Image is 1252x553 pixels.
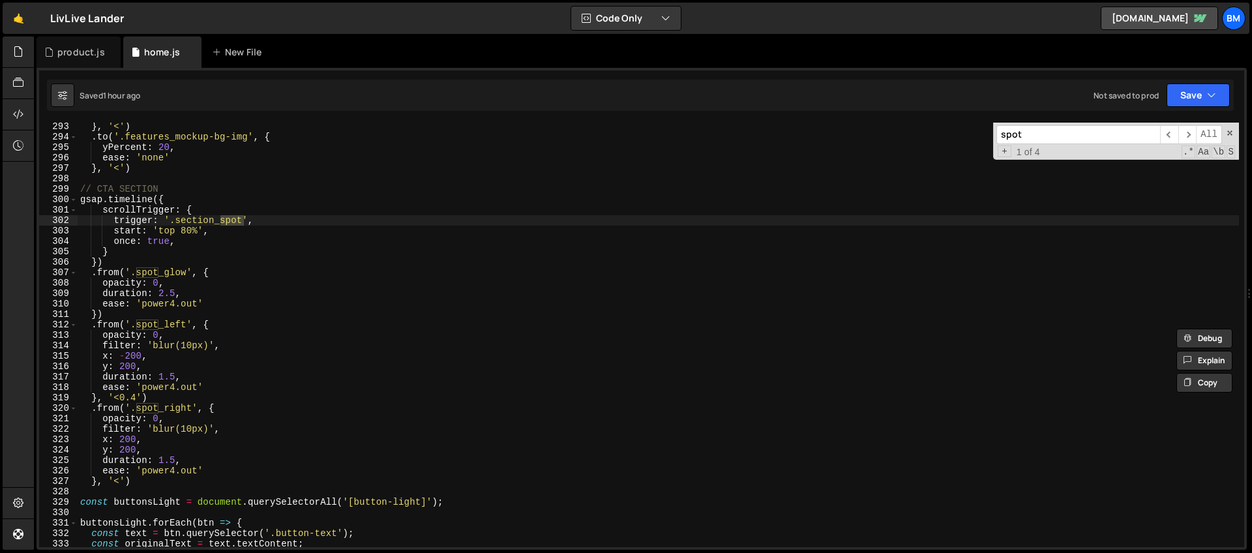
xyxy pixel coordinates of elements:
[39,236,78,247] div: 304
[1176,373,1232,393] button: Copy
[39,288,78,299] div: 309
[39,518,78,528] div: 331
[39,507,78,518] div: 330
[39,486,78,497] div: 328
[39,539,78,549] div: 333
[39,528,78,539] div: 332
[571,7,681,30] button: Code Only
[39,153,78,163] div: 296
[103,90,141,101] div: 1 hour ago
[39,445,78,455] div: 324
[39,320,78,330] div: 312
[39,413,78,424] div: 321
[39,184,78,194] div: 299
[39,278,78,288] div: 308
[1160,125,1178,144] span: ​
[1196,125,1222,144] span: Alt-Enter
[1197,145,1210,158] span: CaseSensitive Search
[39,497,78,507] div: 329
[1101,7,1218,30] a: [DOMAIN_NAME]
[39,330,78,340] div: 313
[39,466,78,476] div: 326
[998,145,1011,157] span: Toggle Replace mode
[39,142,78,153] div: 295
[39,361,78,372] div: 316
[996,125,1160,144] input: Search for
[39,257,78,267] div: 306
[39,194,78,205] div: 300
[39,372,78,382] div: 317
[39,382,78,393] div: 318
[212,46,267,59] div: New File
[3,3,35,34] a: 🤙
[39,424,78,434] div: 322
[50,10,124,26] div: LivLive Lander
[1182,145,1195,158] span: RegExp Search
[1212,145,1225,158] span: Whole Word Search
[1178,125,1197,144] span: ​
[1011,147,1045,157] span: 1 of 4
[39,309,78,320] div: 311
[39,351,78,361] div: 315
[39,299,78,309] div: 310
[1176,351,1232,370] button: Explain
[80,90,140,101] div: Saved
[1222,7,1245,30] a: bm
[39,132,78,142] div: 294
[39,476,78,486] div: 327
[1167,83,1230,107] button: Save
[57,46,105,59] div: product.js
[144,46,180,59] div: home.js
[39,121,78,132] div: 293
[39,247,78,257] div: 305
[39,215,78,226] div: 302
[39,393,78,403] div: 319
[1176,329,1232,348] button: Debug
[1227,145,1235,158] span: Search In Selection
[39,434,78,445] div: 323
[39,267,78,278] div: 307
[39,403,78,413] div: 320
[39,455,78,466] div: 325
[39,205,78,215] div: 301
[39,173,78,184] div: 298
[39,340,78,351] div: 314
[39,226,78,236] div: 303
[39,163,78,173] div: 297
[1094,90,1159,101] div: Not saved to prod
